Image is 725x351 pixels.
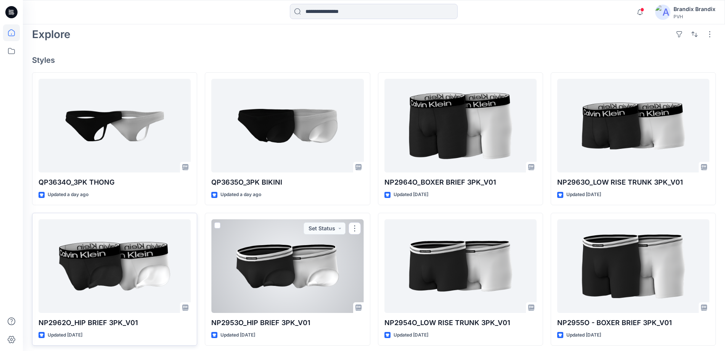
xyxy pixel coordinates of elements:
p: Updated [DATE] [220,331,255,339]
a: NP2963O_LOW RISE TRUNK 3PK_V01 [557,79,709,172]
p: Updated [DATE] [48,331,82,339]
p: NP2953O_HIP BRIEF 3PK_V01 [211,317,363,328]
p: Updated [DATE] [566,331,601,339]
p: NP2964O_BOXER BRIEF 3PK_V01 [384,177,537,188]
p: NP2955O - BOXER BRIEF 3PK_V01 [557,317,709,328]
a: QP3634O_3PK THONG [39,79,191,172]
p: Updated [DATE] [394,331,428,339]
a: NP2954O_LOW RISE TRUNK 3PK_V01 [384,219,537,313]
a: NP2955O - BOXER BRIEF 3PK_V01 [557,219,709,313]
a: NP2953O_HIP BRIEF 3PK_V01 [211,219,363,313]
p: NP2963O_LOW RISE TRUNK 3PK_V01 [557,177,709,188]
p: Updated a day ago [48,191,88,199]
p: NP2954O_LOW RISE TRUNK 3PK_V01 [384,317,537,328]
p: QP3635O_3PK BIKINI [211,177,363,188]
p: QP3634O_3PK THONG [39,177,191,188]
p: Updated a day ago [220,191,261,199]
h2: Explore [32,28,71,40]
p: Updated [DATE] [566,191,601,199]
a: QP3635O_3PK BIKINI [211,79,363,172]
a: NP2962O_HIP BRIEF 3PK_V01 [39,219,191,313]
div: Brandix Brandix [674,5,715,14]
p: Updated [DATE] [394,191,428,199]
p: NP2962O_HIP BRIEF 3PK_V01 [39,317,191,328]
h4: Styles [32,56,716,65]
a: NP2964O_BOXER BRIEF 3PK_V01 [384,79,537,172]
div: PVH [674,14,715,19]
img: avatar [655,5,670,20]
